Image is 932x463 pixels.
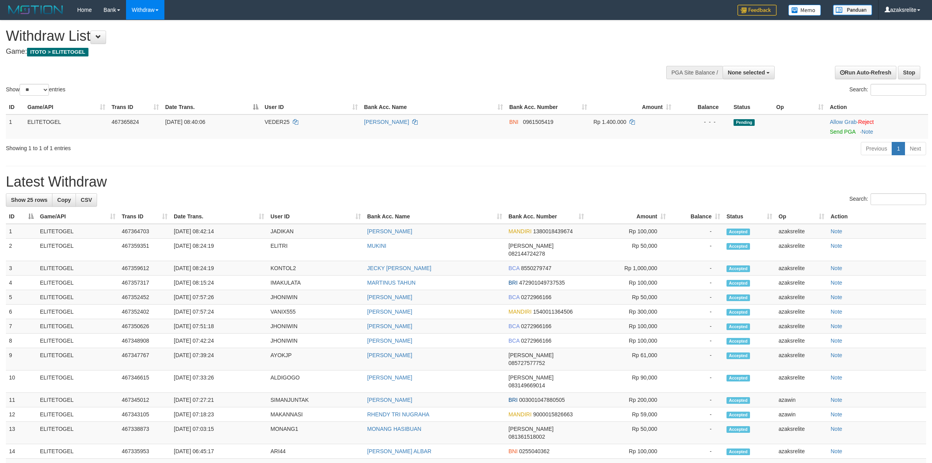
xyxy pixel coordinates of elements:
td: Rp 50,000 [587,422,669,444]
td: KONTOL2 [267,261,364,276]
span: 467365824 [112,119,139,125]
span: [DATE] 08:40:06 [165,119,205,125]
a: [PERSON_NAME] [367,309,412,315]
span: Copy 8550279747 to clipboard [521,265,552,271]
td: - [669,319,723,334]
span: [PERSON_NAME] [508,243,553,249]
td: MAKANNASI [267,407,364,422]
span: Show 25 rows [11,197,47,203]
td: [DATE] 08:42:14 [171,224,267,239]
th: ID: activate to sort column descending [6,209,37,224]
th: Status [730,100,773,114]
span: Copy 0272966166 to clipboard [521,323,552,329]
td: azaksrelite [775,239,827,261]
td: - [669,261,723,276]
a: Note [831,265,842,271]
td: - [669,276,723,290]
span: Accepted [726,397,750,404]
th: User ID: activate to sort column ascending [267,209,364,224]
td: Rp 59,000 [587,407,669,422]
td: [DATE] 07:27:21 [171,393,267,407]
td: 9 [6,348,37,370]
th: Game/API: activate to sort column ascending [37,209,119,224]
a: Copy [52,193,76,207]
th: Bank Acc. Number: activate to sort column ascending [506,100,590,114]
td: - [669,422,723,444]
h4: Game: [6,48,613,56]
th: Op: activate to sort column ascending [775,209,827,224]
span: Rp 1.400.000 [593,119,626,125]
td: ELITETOGEL [37,305,119,319]
img: Feedback.jpg [737,5,777,16]
span: Accepted [726,323,750,330]
td: - [669,290,723,305]
span: Accepted [726,243,750,250]
td: azaksrelite [775,422,827,444]
button: None selected [723,66,775,79]
td: JHONIWIN [267,334,364,348]
td: 11 [6,393,37,407]
td: ALDIGOGO [267,370,364,393]
span: MANDIRI [508,228,532,234]
label: Show entries [6,84,65,96]
td: azaksrelite [775,334,827,348]
a: Send PGA [830,129,855,135]
td: JHONIWIN [267,290,364,305]
td: - [669,407,723,422]
td: 467346615 [119,370,171,393]
span: BNI [509,119,518,125]
td: Rp 50,000 [587,290,669,305]
img: panduan.png [833,5,872,15]
a: Note [862,129,873,135]
td: azaksrelite [775,348,827,370]
span: Copy 1540011364506 to clipboard [533,309,573,315]
td: Rp 50,000 [587,239,669,261]
a: Note [831,374,842,381]
td: [DATE] 07:18:23 [171,407,267,422]
td: - [669,305,723,319]
td: - [669,334,723,348]
span: Accepted [726,229,750,235]
td: azaksrelite [775,290,827,305]
a: Note [831,426,842,432]
span: None selected [728,69,765,76]
th: Bank Acc. Name: activate to sort column ascending [361,100,506,114]
td: 467359351 [119,239,171,261]
th: Trans ID: activate to sort column ascending [108,100,162,114]
a: Note [831,309,842,315]
a: Note [831,280,842,286]
a: JECKY [PERSON_NAME] [367,265,431,271]
a: Next [905,142,926,155]
span: Copy 1380018439674 to clipboard [533,228,573,234]
td: azaksrelite [775,370,827,393]
span: Copy 0255040362 to clipboard [519,448,550,454]
th: Date Trans.: activate to sort column descending [162,100,261,114]
td: Rp 100,000 [587,276,669,290]
span: Copy 472901049737535 to clipboard [519,280,565,286]
td: 467359612 [119,261,171,276]
td: Rp 100,000 [587,334,669,348]
td: JHONIWIN [267,319,364,334]
a: MUKINI [367,243,386,249]
div: - - - [678,118,727,126]
img: Button%20Memo.svg [788,5,821,16]
span: Accepted [726,309,750,316]
td: SIMANJUNTAK [267,393,364,407]
span: Copy 083149669014 to clipboard [508,382,545,389]
td: Rp 100,000 [587,319,669,334]
td: azawin [775,393,827,407]
td: ELITETOGEL [37,422,119,444]
td: 2 [6,239,37,261]
div: PGA Site Balance / [666,66,723,79]
td: 467350626 [119,319,171,334]
span: Copy 081361518002 to clipboard [508,434,545,440]
span: Copy 0272966166 to clipboard [521,294,552,300]
td: ELITETOGEL [37,224,119,239]
a: Note [831,228,842,234]
td: - [669,239,723,261]
a: Note [831,323,842,329]
a: CSV [76,193,97,207]
td: [DATE] 07:03:15 [171,422,267,444]
td: 467364703 [119,224,171,239]
span: BCA [508,323,519,329]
